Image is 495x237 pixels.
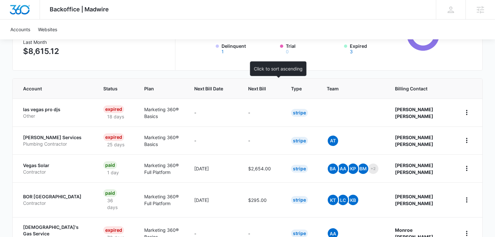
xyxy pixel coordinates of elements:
[462,163,472,174] button: home
[186,154,240,182] td: [DATE]
[23,46,62,57] p: $8,615.12
[350,43,404,54] label: Expired
[103,169,123,176] p: 1 day
[250,61,307,76] div: Click to sort ascending
[240,99,283,126] td: -
[462,135,472,146] button: home
[23,141,88,147] p: Plumbing Contractor
[350,49,353,54] button: Expired
[348,164,358,174] span: KP
[462,107,472,118] button: home
[240,126,283,154] td: -
[186,182,240,217] td: [DATE]
[240,154,283,182] td: $2,654.00
[103,141,128,148] p: 25 days
[144,134,179,148] p: Marketing 360® Basics
[23,134,88,141] p: [PERSON_NAME] Services
[103,85,119,92] span: Status
[291,109,308,117] div: Stripe
[462,195,472,205] button: home
[395,107,433,119] strong: [PERSON_NAME] [PERSON_NAME]
[395,163,433,175] strong: [PERSON_NAME] [PERSON_NAME]
[103,189,117,197] div: Paid
[194,85,223,92] span: Next Bill Date
[23,113,88,119] p: Other
[23,193,88,200] p: BOR [GEOGRAPHIC_DATA]
[222,43,276,54] label: Delinquent
[23,224,88,237] p: [DEMOGRAPHIC_DATA]'s Gas Service
[23,169,88,175] p: Contractor
[103,197,128,211] p: 36 days
[286,43,340,54] label: Trial
[103,161,117,169] div: Paid
[23,106,88,119] a: las vegas pro djsOther
[186,126,240,154] td: -
[144,85,179,92] span: Plan
[103,226,124,234] div: Expired
[144,193,179,207] p: Marketing 360® Full Platform
[395,135,433,147] strong: [PERSON_NAME] [PERSON_NAME]
[34,20,61,39] a: Websites
[222,49,224,54] button: Delinquent
[144,106,179,120] p: Marketing 360® Basics
[23,162,88,169] p: Vegas Solar
[23,106,88,113] p: las vegas pro djs
[328,164,338,174] span: BA
[395,194,433,206] strong: [PERSON_NAME] [PERSON_NAME]
[23,134,88,147] a: [PERSON_NAME] ServicesPlumbing Contractor
[103,133,124,141] div: Expired
[328,136,338,146] span: At
[103,105,124,113] div: Expired
[291,85,302,92] span: Type
[358,164,368,174] span: BM
[6,20,34,39] a: Accounts
[328,195,338,205] span: KT
[144,162,179,176] p: Marketing 360® Full Platform
[368,164,378,174] span: +2
[338,195,348,205] span: LC
[291,165,308,173] div: Stripe
[348,195,358,205] span: KB
[248,85,266,92] span: Next Bill
[23,200,88,206] p: Contractor
[50,6,109,13] span: Backoffice | Madwire
[103,113,128,120] p: 18 days
[23,193,88,206] a: BOR [GEOGRAPHIC_DATA]Contractor
[395,85,446,92] span: Billing Contact
[23,162,88,175] a: Vegas SolarContractor
[240,182,283,217] td: $295.00
[23,85,78,92] span: Account
[291,137,308,145] div: Stripe
[291,196,308,204] div: Stripe
[327,85,370,92] span: Team
[23,39,62,46] h3: Last Month
[186,99,240,126] td: -
[338,164,348,174] span: AA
